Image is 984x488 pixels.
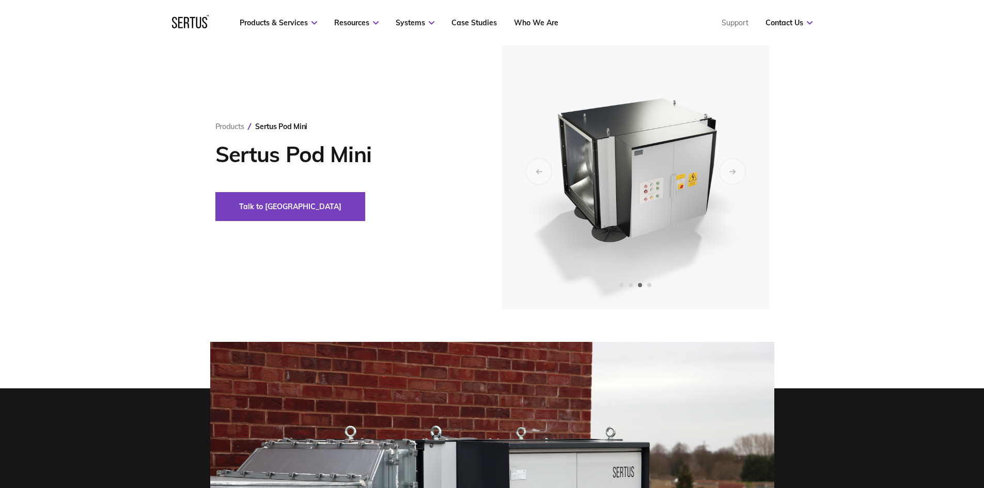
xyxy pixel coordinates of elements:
a: Support [722,18,748,27]
a: Case Studies [451,18,497,27]
span: Go to slide 2 [629,283,633,287]
a: Products & Services [240,18,317,27]
span: Go to slide 1 [619,283,623,287]
h1: Sertus Pod Mini [215,141,471,167]
div: Previous slide [526,159,551,184]
a: Resources [334,18,379,27]
button: Talk to [GEOGRAPHIC_DATA] [215,192,365,221]
a: Contact Us [766,18,813,27]
div: Next slide [720,159,745,184]
span: Go to slide 4 [647,283,651,287]
a: Systems [396,18,434,27]
a: Products [215,122,244,131]
a: Who We Are [514,18,558,27]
